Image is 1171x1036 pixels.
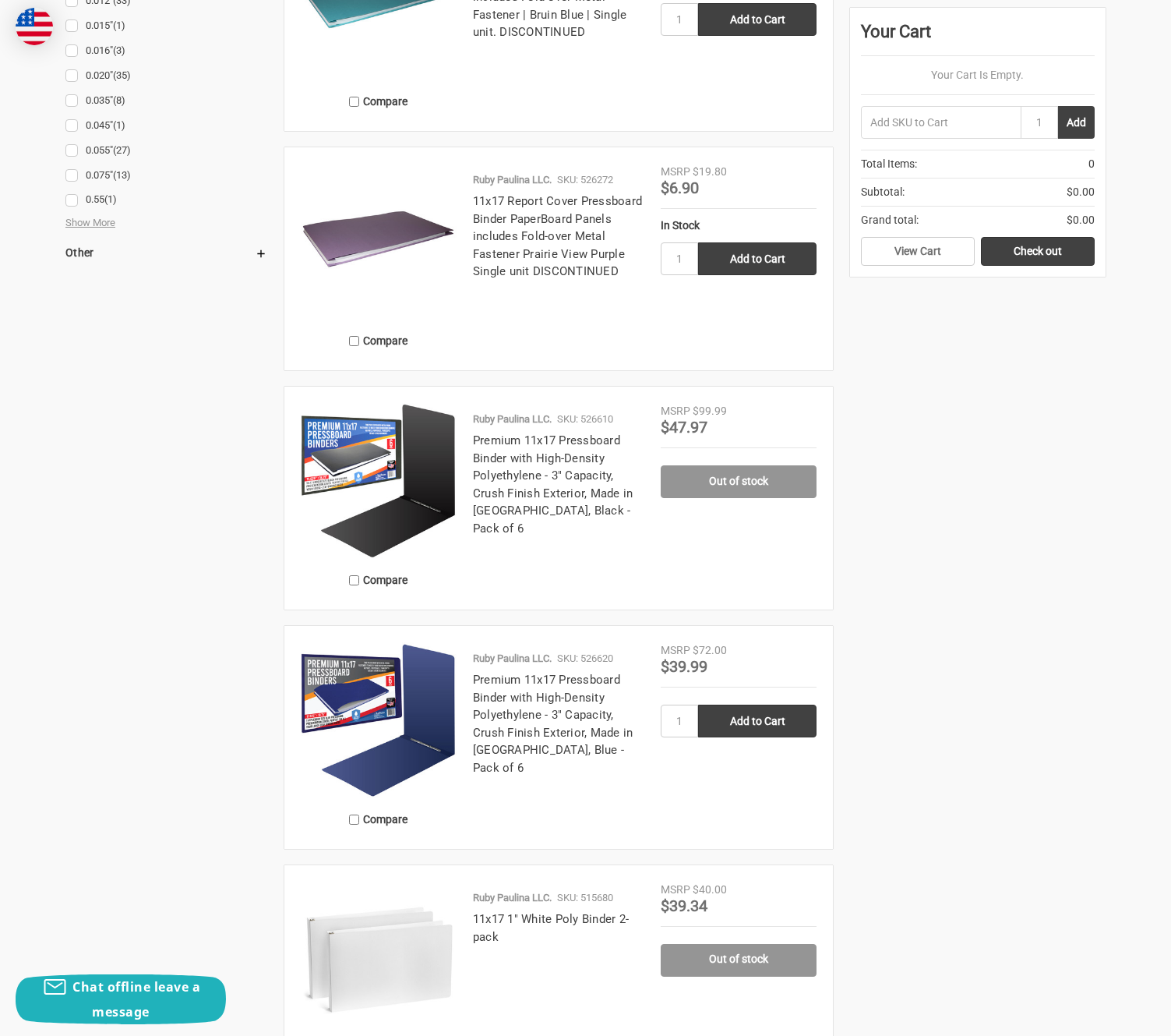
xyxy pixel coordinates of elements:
[473,194,642,278] a: 11x17 Report Cover Pressboard Binder PaperBoard Panels includes Fold-over Metal Fastener Prairie ...
[698,3,817,36] input: Add to Cart
[301,89,457,115] label: Compare
[1067,212,1095,228] span: $0.00
[661,217,817,234] div: In Stock
[349,815,359,825] input: Compare
[698,705,817,737] input: Add to Cart
[301,164,457,320] img: 11x17 Report Cover Pressboard Binder PaperBoard Panels includes Fold-over Metal Fastener Prairie ...
[861,106,1021,139] input: Add SKU to Cart
[113,69,131,81] span: (35)
[16,974,226,1024] button: Chat offline leave a message
[113,44,125,56] span: (3)
[301,403,457,559] img: Premium 11x17 Pressboard Binder with High-Density Polyethylene - 3" Capacity, Crush Finish Exteri...
[65,215,115,231] span: Show More
[473,673,633,775] a: Premium 11x17 Pressboard Binder with High-Density Polyethylene - 3" Capacity, Crush Finish Exteri...
[557,890,613,906] p: SKU: 515680
[113,169,131,181] span: (13)
[861,212,919,228] span: Grand total:
[473,651,552,667] p: Ruby Paulina LLC.
[861,19,1095,56] div: Your Cart
[65,165,267,186] a: 0.075"
[861,156,917,172] span: Total Items:
[65,140,267,161] a: 0.055"
[661,882,690,898] div: MSRP
[301,642,457,798] img: 11x17 Report Cover Pressboard Binder Poly Panels Includes Fold-over Metal Fasteners Blue Package ...
[72,978,200,1020] span: Chat offline leave a message
[473,412,552,427] p: Ruby Paulina LLC.
[861,184,905,200] span: Subtotal:
[661,418,707,437] span: $47.97
[65,41,267,62] a: 0.016"
[65,243,267,262] h5: Other
[349,97,359,107] input: Compare
[661,896,707,915] span: $39.34
[65,189,267,210] a: 0.55
[661,179,699,197] span: $6.90
[104,193,117,205] span: (1)
[349,575,359,585] input: Compare
[473,172,552,188] p: Ruby Paulina LLC.
[661,642,690,659] div: MSRP
[981,237,1095,267] a: Check out
[661,403,690,419] div: MSRP
[698,242,817,275] input: Add to Cart
[301,328,457,354] label: Compare
[65,65,267,87] a: 0.020"
[65,16,267,37] a: 0.015"
[113,144,131,156] span: (27)
[661,657,707,676] span: $39.99
[113,19,125,31] span: (1)
[473,433,633,536] a: Premium 11x17 Pressboard Binder with High-Density Polyethylene - 3" Capacity, Crush Finish Exteri...
[661,465,817,498] a: Out of stock
[16,8,53,45] img: duty and tax information for United States
[301,807,457,833] label: Compare
[557,172,613,188] p: SKU: 526272
[693,165,727,178] span: $19.80
[661,944,817,977] a: Out of stock
[113,119,125,131] span: (1)
[349,336,359,346] input: Compare
[1058,106,1095,139] button: Add
[693,405,727,417] span: $99.99
[301,568,457,593] label: Compare
[65,90,267,111] a: 0.035"
[861,67,1095,83] p: Your Cart Is Empty.
[693,644,727,656] span: $72.00
[1088,156,1095,172] span: 0
[693,883,727,896] span: $40.00
[65,115,267,136] a: 0.045"
[473,890,552,906] p: Ruby Paulina LLC.
[557,651,613,667] p: SKU: 526620
[473,912,629,944] a: 11x17 1" White Poly Binder 2-pack
[861,237,975,267] a: View Cart
[1067,184,1095,200] span: $0.00
[113,94,125,106] span: (8)
[661,164,690,180] div: MSRP
[557,412,613,427] p: SKU: 526610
